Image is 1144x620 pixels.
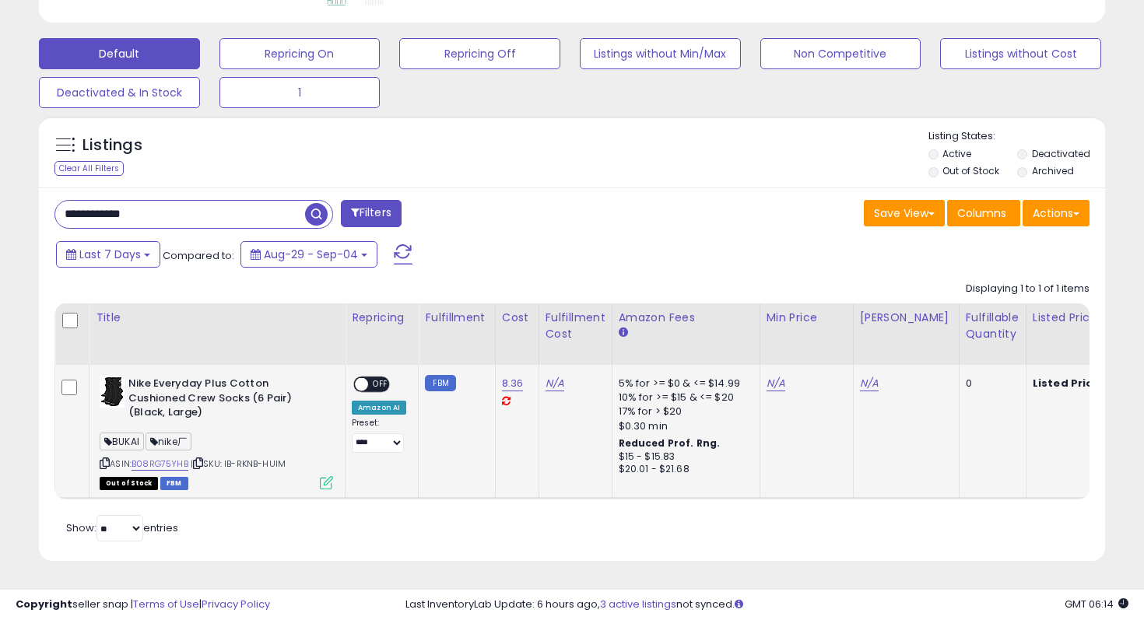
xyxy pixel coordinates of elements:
[202,597,270,611] a: Privacy Policy
[100,433,144,450] span: BUKAI
[146,433,191,450] span: nike厂
[56,241,160,268] button: Last 7 Days
[947,200,1020,226] button: Columns
[163,248,234,263] span: Compared to:
[160,477,188,490] span: FBM
[546,376,564,391] a: N/A
[546,310,605,342] div: Fulfillment Cost
[66,520,178,535] span: Show: entries
[16,597,270,612] div: seller snap | |
[942,147,971,160] label: Active
[368,378,393,391] span: OFF
[619,391,748,405] div: 10% for >= $15 & <= $20
[966,310,1019,342] div: Fulfillable Quantity
[1033,376,1104,391] b: Listed Price:
[219,38,381,69] button: Repricing On
[957,205,1006,221] span: Columns
[100,377,333,488] div: ASIN:
[399,38,560,69] button: Repricing Off
[619,326,628,340] small: Amazon Fees.
[352,310,412,326] div: Repricing
[619,436,721,450] b: Reduced Prof. Rng.
[600,597,676,611] a: 3 active listings
[425,310,488,326] div: Fulfillment
[1065,597,1128,611] span: 2025-09-15 06:14 GMT
[864,200,945,226] button: Save View
[128,377,318,424] b: Nike Everyday Plus Cotton Cushioned Crew Socks (6 Pair) (Black, Large)
[132,457,188,471] a: B08RG75YHB
[619,310,753,326] div: Amazon Fees
[619,405,748,419] div: 17% for > $20
[405,597,1129,612] div: Last InventoryLab Update: 6 hours ago, not synced.
[39,77,200,108] button: Deactivated & In Stock
[928,129,1106,144] p: Listing States:
[341,200,402,227] button: Filters
[82,135,142,156] h5: Listings
[502,376,524,391] a: 8.36
[767,310,847,326] div: Min Price
[1032,147,1090,160] label: Deactivated
[264,247,358,262] span: Aug-29 - Sep-04
[580,38,741,69] button: Listings without Min/Max
[619,419,748,433] div: $0.30 min
[352,418,406,453] div: Preset:
[54,161,124,176] div: Clear All Filters
[425,375,455,391] small: FBM
[219,77,381,108] button: 1
[133,597,199,611] a: Terms of Use
[39,38,200,69] button: Default
[96,310,339,326] div: Title
[1023,200,1090,226] button: Actions
[942,164,999,177] label: Out of Stock
[502,310,532,326] div: Cost
[79,247,141,262] span: Last 7 Days
[1032,164,1074,177] label: Archived
[619,450,748,464] div: $15 - $15.83
[860,310,953,326] div: [PERSON_NAME]
[352,401,406,415] div: Amazon AI
[16,597,72,611] strong: Copyright
[966,377,1014,391] div: 0
[940,38,1101,69] button: Listings without Cost
[240,241,377,268] button: Aug-29 - Sep-04
[966,282,1090,296] div: Displaying 1 to 1 of 1 items
[619,463,748,476] div: $20.01 - $21.68
[100,377,125,408] img: 31DoF08rk7L._SL40_.jpg
[619,377,748,391] div: 5% for >= $0 & <= $14.99
[191,457,286,470] span: | SKU: IB-RKNB-HUIM
[860,376,879,391] a: N/A
[760,38,921,69] button: Non Competitive
[100,477,158,490] span: All listings that are currently out of stock and unavailable for purchase on Amazon
[767,376,785,391] a: N/A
